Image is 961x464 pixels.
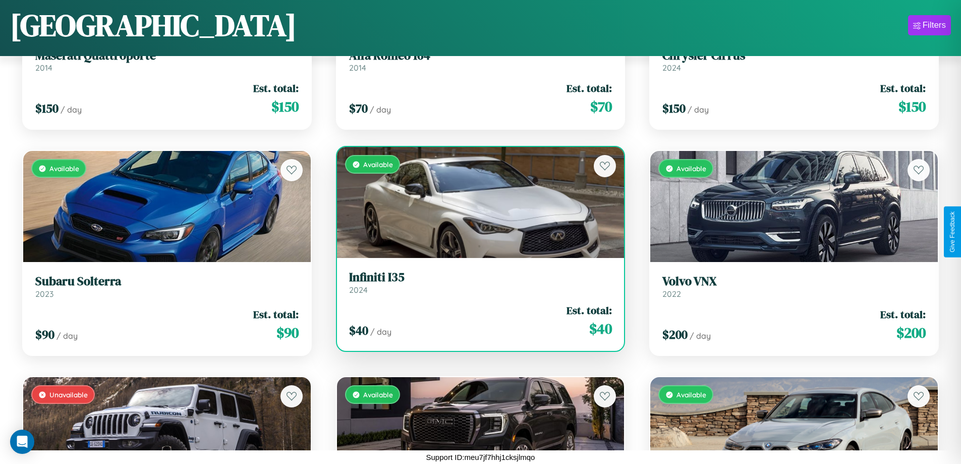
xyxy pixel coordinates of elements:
[35,274,299,299] a: Subaru Solterra2023
[567,303,612,318] span: Est. total:
[363,160,393,169] span: Available
[590,96,612,117] span: $ 70
[49,390,88,399] span: Unavailable
[370,105,391,115] span: / day
[349,100,368,117] span: $ 70
[10,430,34,454] div: Open Intercom Messenger
[349,270,612,285] h3: Infiniti I35
[35,326,54,343] span: $ 90
[349,285,368,295] span: 2024
[349,63,366,73] span: 2014
[688,105,709,115] span: / day
[56,331,78,341] span: / day
[949,212,956,252] div: Give Feedback
[49,164,79,173] span: Available
[35,48,299,73] a: Maserati Quattroporte2014
[253,81,299,95] span: Est. total:
[35,289,53,299] span: 2023
[676,164,706,173] span: Available
[349,48,612,73] a: Alfa Romeo 1642014
[370,327,391,337] span: / day
[662,274,926,289] h3: Volvo VNX
[426,450,535,464] p: Support ID: meu7jf7hhj1cksjlmqo
[35,274,299,289] h3: Subaru Solterra
[35,100,59,117] span: $ 150
[923,20,946,30] div: Filters
[61,105,82,115] span: / day
[690,331,711,341] span: / day
[662,289,681,299] span: 2022
[10,5,297,46] h1: [GEOGRAPHIC_DATA]
[662,48,926,73] a: Chrysler Cirrus2024
[662,63,681,73] span: 2024
[662,326,688,343] span: $ 200
[676,390,706,399] span: Available
[896,323,926,343] span: $ 200
[908,15,951,35] button: Filters
[271,96,299,117] span: $ 150
[253,307,299,322] span: Est. total:
[567,81,612,95] span: Est. total:
[662,274,926,299] a: Volvo VNX2022
[898,96,926,117] span: $ 150
[363,390,393,399] span: Available
[880,307,926,322] span: Est. total:
[880,81,926,95] span: Est. total:
[589,319,612,339] span: $ 40
[35,63,52,73] span: 2014
[349,270,612,295] a: Infiniti I352024
[662,100,686,117] span: $ 150
[349,322,368,339] span: $ 40
[276,323,299,343] span: $ 90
